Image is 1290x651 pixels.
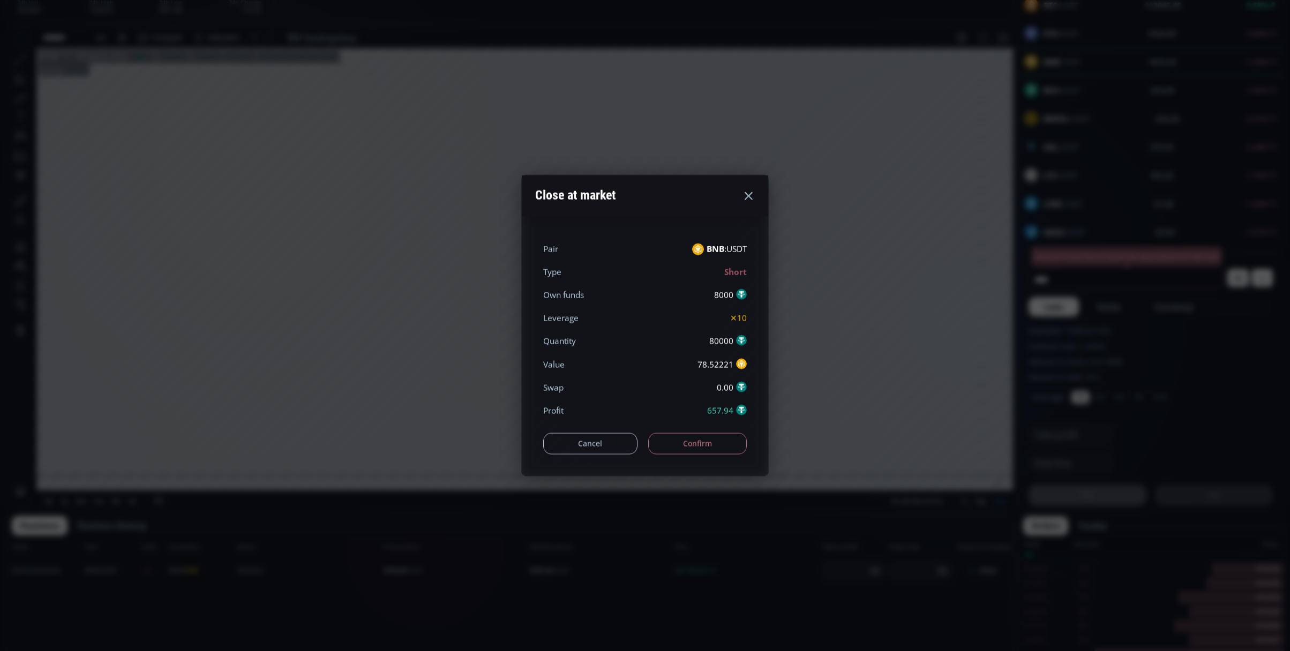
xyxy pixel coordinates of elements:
div: 5y [39,470,47,478]
div: C [249,26,254,34]
div: Swap [543,381,564,393]
div: 5d [106,470,114,478]
span: :USDT [707,243,747,255]
div: Profit [543,404,564,417]
div: Volume [35,39,58,47]
div: 13.32 [62,39,80,47]
div: Market open [129,25,139,34]
div: 657.94 [707,404,747,417]
div: 1010.44 [254,26,279,34]
button: Confirm [648,433,747,454]
div: Close at market [535,182,616,209]
div:  [10,143,18,153]
div: 1 m [89,6,100,14]
b: BNB [707,244,724,255]
div: 8000 [714,289,747,301]
div: log [969,470,979,478]
div: 3m [70,470,80,478]
div: Type [543,266,561,278]
div: Own funds [543,289,584,301]
div: BNB [35,25,52,34]
span: 01:28:36 (UTC) [885,470,936,478]
div: 1010.25 [220,26,245,34]
div: 1m [87,470,97,478]
div: Quantity [543,335,576,347]
div: Toggle Auto Scale [983,464,1005,484]
div: Leverage [543,312,579,324]
div: Binance Coin [64,25,121,34]
div: Indicators [201,6,234,14]
div: Toggle Log Scale [965,464,983,484]
div: L [216,26,220,34]
button: Cancel [543,433,637,454]
div: 0.00 [717,381,747,393]
div: 1d [121,470,130,478]
div: Value [543,358,565,370]
div: 78.52221 [697,358,747,370]
div: +0.05 (+0.00%) [282,26,331,34]
div: H [182,26,187,34]
div: Hide Drawings Toolbar [25,438,29,453]
div: Go to [144,464,161,484]
div: Toggle Percentage [950,464,965,484]
div: Compare [145,6,176,14]
div: ✕10 [730,312,747,324]
b: Short [724,267,747,278]
div: 1010.40 [153,26,178,34]
div: 80000 [709,335,747,347]
div: 1y [54,470,62,478]
div: 1 [52,25,64,34]
div: O [147,26,153,34]
button: 01:28:36 (UTC) [881,464,940,484]
div: auto [987,470,1001,478]
div: 1010.69 [187,26,213,34]
div: Pair [543,243,558,255]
